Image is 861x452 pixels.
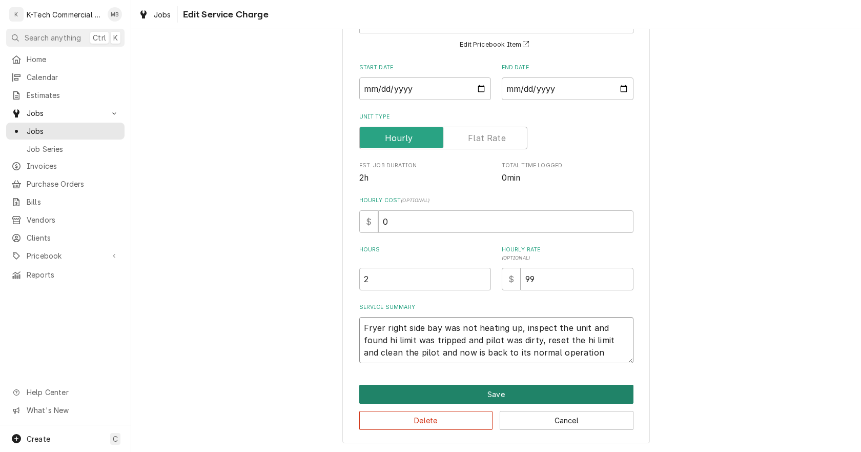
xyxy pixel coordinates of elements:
[502,162,633,170] span: Total Time Logged
[502,64,633,100] div: End Date
[27,232,119,243] span: Clients
[359,246,491,262] label: Hours
[6,266,125,283] a: Reports
[359,64,491,100] div: Start Date
[502,268,521,290] div: $
[359,77,491,100] input: yyyy-mm-dd
[359,385,633,430] div: Button Group
[359,162,491,184] div: Est. Job Duration
[27,161,119,171] span: Invoices
[27,387,118,398] span: Help Center
[359,64,491,72] label: Start Date
[6,175,125,192] a: Purchase Orders
[359,385,633,404] div: Button Group Row
[6,105,125,122] a: Go to Jobs
[502,173,521,183] span: 0min
[500,411,633,430] button: Cancel
[27,435,50,443] span: Create
[359,246,491,290] div: [object Object]
[359,385,633,404] button: Save
[359,404,633,430] div: Button Group Row
[180,8,269,22] span: Edit Service Charge
[25,32,81,43] span: Search anything
[359,162,491,170] span: Est. Job Duration
[6,87,125,104] a: Estimates
[502,246,633,290] div: [object Object]
[27,196,119,207] span: Bills
[6,51,125,68] a: Home
[27,90,119,101] span: Estimates
[93,32,106,43] span: Ctrl
[27,405,118,416] span: What's New
[6,141,125,158] a: Job Series
[359,317,633,363] textarea: Fryer right side bay was not heating up, inspect the unit and found hi limit was tripped and pilo...
[154,9,171,20] span: Jobs
[359,303,633,311] label: Service Summary
[6,193,125,210] a: Bills
[27,54,119,65] span: Home
[502,246,633,262] label: Hourly Rate
[502,77,633,100] input: yyyy-mm-dd
[359,303,633,363] div: Service Summary
[6,29,125,47] button: Search anythingCtrlK
[6,402,125,419] a: Go to What's New
[359,113,633,121] label: Unit Type
[6,384,125,401] a: Go to Help Center
[359,173,368,183] span: 2h
[113,32,118,43] span: K
[27,250,104,261] span: Pricebook
[27,108,104,119] span: Jobs
[359,113,633,149] div: Unit Type
[502,255,530,261] span: ( optional )
[27,269,119,280] span: Reports
[359,172,491,184] span: Est. Job Duration
[401,198,429,203] span: ( optional )
[27,144,119,154] span: Job Series
[6,158,125,174] a: Invoices
[27,72,119,83] span: Calendar
[113,434,118,444] span: C
[502,172,633,184] span: Total Time Logged
[134,6,175,23] a: Jobs
[359,196,633,205] label: Hourly Cost
[9,7,24,22] div: K
[6,247,125,264] a: Go to Pricebook
[27,214,119,225] span: Vendors
[27,179,119,189] span: Purchase Orders
[359,210,378,233] div: $
[502,64,633,72] label: End Date
[27,126,119,136] span: Jobs
[502,162,633,184] div: Total Time Logged
[458,38,534,51] button: Edit Pricebook Item
[108,7,122,22] div: Mehdi Bazidane's Avatar
[6,211,125,228] a: Vendors
[359,196,633,233] div: Hourly Cost
[27,9,102,20] div: K-Tech Commercial Kitchen Repair & Maintenance
[6,229,125,246] a: Clients
[108,7,122,22] div: MB
[6,69,125,86] a: Calendar
[359,411,493,430] button: Delete
[6,123,125,140] a: Jobs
